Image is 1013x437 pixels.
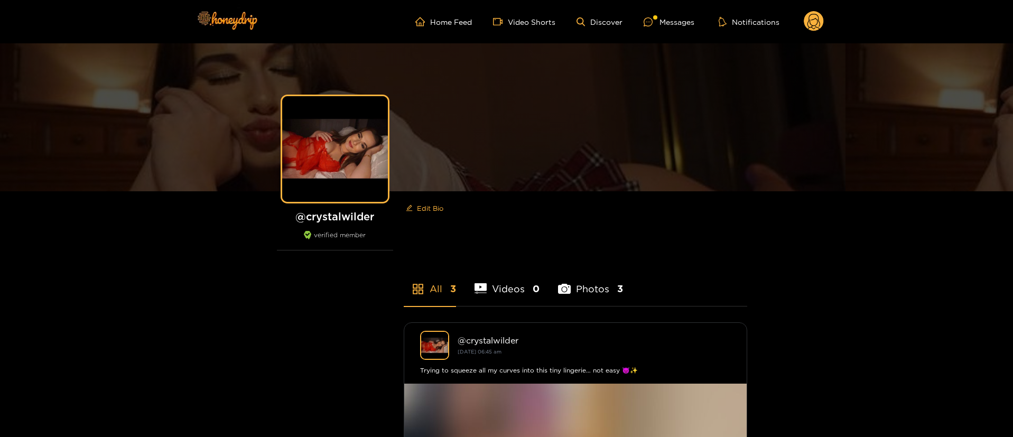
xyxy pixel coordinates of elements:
span: video-camera [493,17,508,26]
span: 3 [617,282,623,295]
span: appstore [412,283,424,295]
div: @ crystalwilder [458,336,731,345]
img: crystalwilder [420,331,449,360]
a: Discover [577,17,622,26]
a: Home Feed [415,17,472,26]
li: Photos [558,258,623,306]
div: Messages [644,16,694,28]
div: verified member [277,231,393,250]
span: edit [406,204,413,212]
small: [DATE] 06:45 am [458,349,501,355]
li: Videos [475,258,540,306]
a: Video Shorts [493,17,555,26]
span: 0 [533,282,540,295]
h1: @ crystalwilder [277,210,393,223]
li: All [404,258,456,306]
div: Trying to squeeze all my curves into this tiny lingerie… not easy 😈✨ [420,365,731,376]
span: home [415,17,430,26]
span: Edit Bio [417,203,443,213]
span: 3 [450,282,456,295]
button: editEdit Bio [404,200,445,217]
button: Notifications [715,16,783,27]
